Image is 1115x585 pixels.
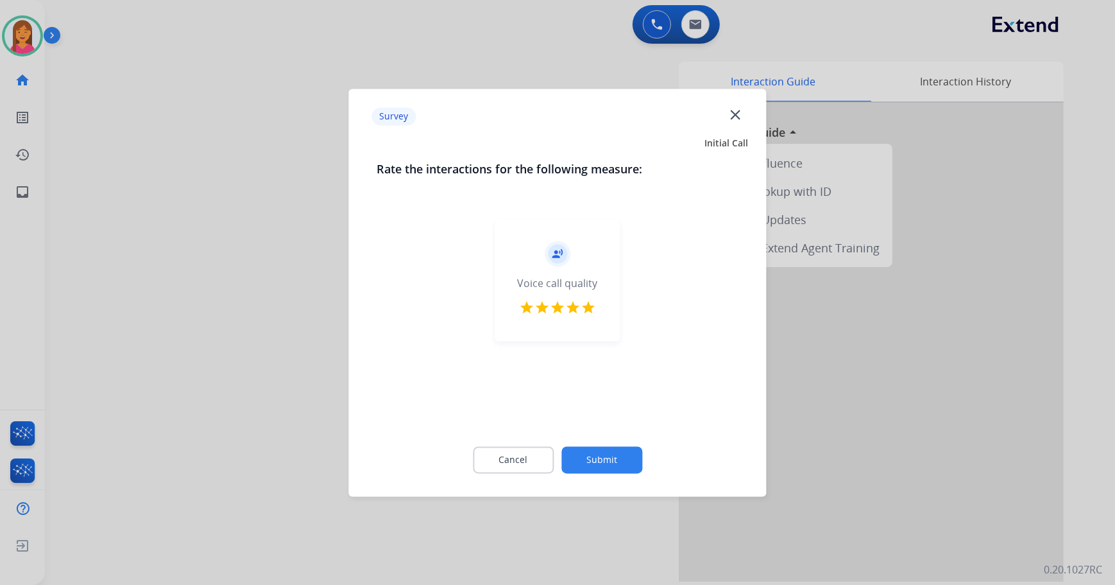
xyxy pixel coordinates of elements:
[473,446,554,473] button: Cancel
[565,300,581,315] mat-icon: star
[581,300,596,315] mat-icon: star
[727,106,744,123] mat-icon: close
[705,137,749,150] span: Initial Call
[377,160,738,178] h3: Rate the interactions for the following measure:
[1044,562,1102,577] p: 0.20.1027RC
[519,300,534,315] mat-icon: star
[372,108,416,126] p: Survey
[550,300,565,315] mat-icon: star
[518,275,598,291] div: Voice call quality
[534,300,550,315] mat-icon: star
[552,248,563,259] mat-icon: record_voice_over
[561,446,642,473] button: Submit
